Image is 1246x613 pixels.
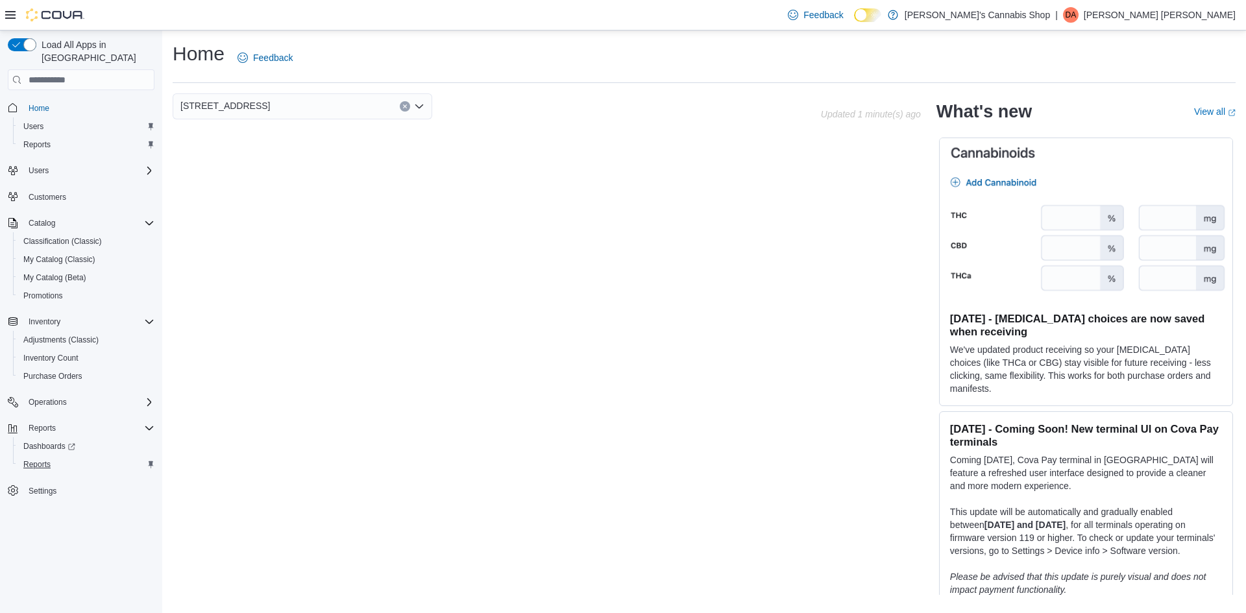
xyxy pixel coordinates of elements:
span: Home [23,99,154,115]
button: Reports [3,419,160,437]
span: [STREET_ADDRESS] [180,98,270,114]
input: Dark Mode [854,8,881,22]
span: DA [1065,7,1076,23]
strong: [DATE] and [DATE] [984,520,1066,530]
span: Settings [23,483,154,499]
span: Operations [29,397,67,407]
p: This update will be automatically and gradually enabled between , for all terminals operating on ... [950,505,1222,557]
a: Classification (Classic) [18,234,107,249]
button: My Catalog (Beta) [13,269,160,287]
span: Inventory Count [23,353,79,363]
a: Settings [23,483,62,499]
span: Promotions [18,288,154,304]
span: Adjustments (Classic) [23,335,99,345]
span: Operations [23,394,154,410]
button: My Catalog (Classic) [13,250,160,269]
span: My Catalog (Beta) [18,270,154,285]
h1: Home [173,41,225,67]
span: Catalog [29,218,55,228]
img: Cova [26,8,84,21]
span: Reports [18,137,154,152]
button: Settings [3,481,160,500]
span: Inventory [23,314,154,330]
p: [PERSON_NAME] [PERSON_NAME] [1084,7,1236,23]
button: Users [13,117,160,136]
span: Settings [29,486,56,496]
span: Purchase Orders [23,371,82,381]
button: Catalog [3,214,160,232]
div: Dylan Ann McKinney [1063,7,1079,23]
span: Users [18,119,154,134]
button: Customers [3,187,160,206]
a: View allExternal link [1194,106,1236,117]
button: Reports [23,420,61,436]
span: Inventory [29,317,60,327]
a: Dashboards [18,439,80,454]
button: Inventory [3,313,160,331]
button: Inventory [23,314,66,330]
a: Promotions [18,288,68,304]
button: Users [3,162,160,180]
button: Promotions [13,287,160,305]
p: [PERSON_NAME]'s Cannabis Shop [905,7,1050,23]
span: Reports [18,457,154,472]
span: Adjustments (Classic) [18,332,154,348]
a: Reports [18,457,56,472]
button: Users [23,163,54,178]
p: Updated 1 minute(s) ago [821,109,921,119]
span: Reports [23,139,51,150]
button: Inventory Count [13,349,160,367]
button: Clear input [400,101,410,112]
span: My Catalog (Classic) [23,254,95,265]
span: Classification (Classic) [23,236,102,246]
span: Dashboards [23,441,75,451]
a: Inventory Count [18,350,84,366]
button: Operations [3,393,160,411]
a: Feedback [783,2,848,28]
a: Feedback [232,45,298,71]
span: My Catalog (Beta) [23,272,86,283]
p: We've updated product receiving so your [MEDICAL_DATA] choices (like THCa or CBG) stay visible fo... [950,343,1222,395]
p: Coming [DATE], Cova Pay terminal in [GEOGRAPHIC_DATA] will feature a refreshed user interface des... [950,453,1222,492]
em: Please be advised that this update is purely visual and does not impact payment functionality. [950,571,1206,595]
a: My Catalog (Beta) [18,270,92,285]
span: Catalog [23,215,154,231]
button: Adjustments (Classic) [13,331,160,349]
span: Reports [23,459,51,470]
span: My Catalog (Classic) [18,252,154,267]
button: Catalog [23,215,60,231]
span: Reports [29,423,56,433]
span: Feedback [803,8,843,21]
a: Purchase Orders [18,368,88,384]
span: Home [29,103,49,114]
a: Adjustments (Classic) [18,332,104,348]
span: Purchase Orders [18,368,154,384]
a: My Catalog (Classic) [18,252,101,267]
a: Reports [18,137,56,152]
h3: [DATE] - [MEDICAL_DATA] choices are now saved when receiving [950,312,1222,338]
span: Users [23,121,43,132]
span: Users [23,163,154,178]
a: Customers [23,189,71,205]
nav: Complex example [8,93,154,534]
span: Inventory Count [18,350,154,366]
button: Reports [13,455,160,474]
span: Load All Apps in [GEOGRAPHIC_DATA] [36,38,154,64]
span: Promotions [23,291,63,301]
button: Purchase Orders [13,367,160,385]
button: Home [3,98,160,117]
span: Feedback [253,51,293,64]
button: Operations [23,394,72,410]
span: Classification (Classic) [18,234,154,249]
h3: [DATE] - Coming Soon! New terminal UI on Cova Pay terminals [950,422,1222,448]
h2: What's new [936,101,1032,122]
a: Users [18,119,49,134]
a: Dashboards [13,437,160,455]
span: Reports [23,420,154,436]
button: Classification (Classic) [13,232,160,250]
span: Customers [29,192,66,202]
span: Customers [23,189,154,205]
a: Home [23,101,55,116]
button: Reports [13,136,160,154]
